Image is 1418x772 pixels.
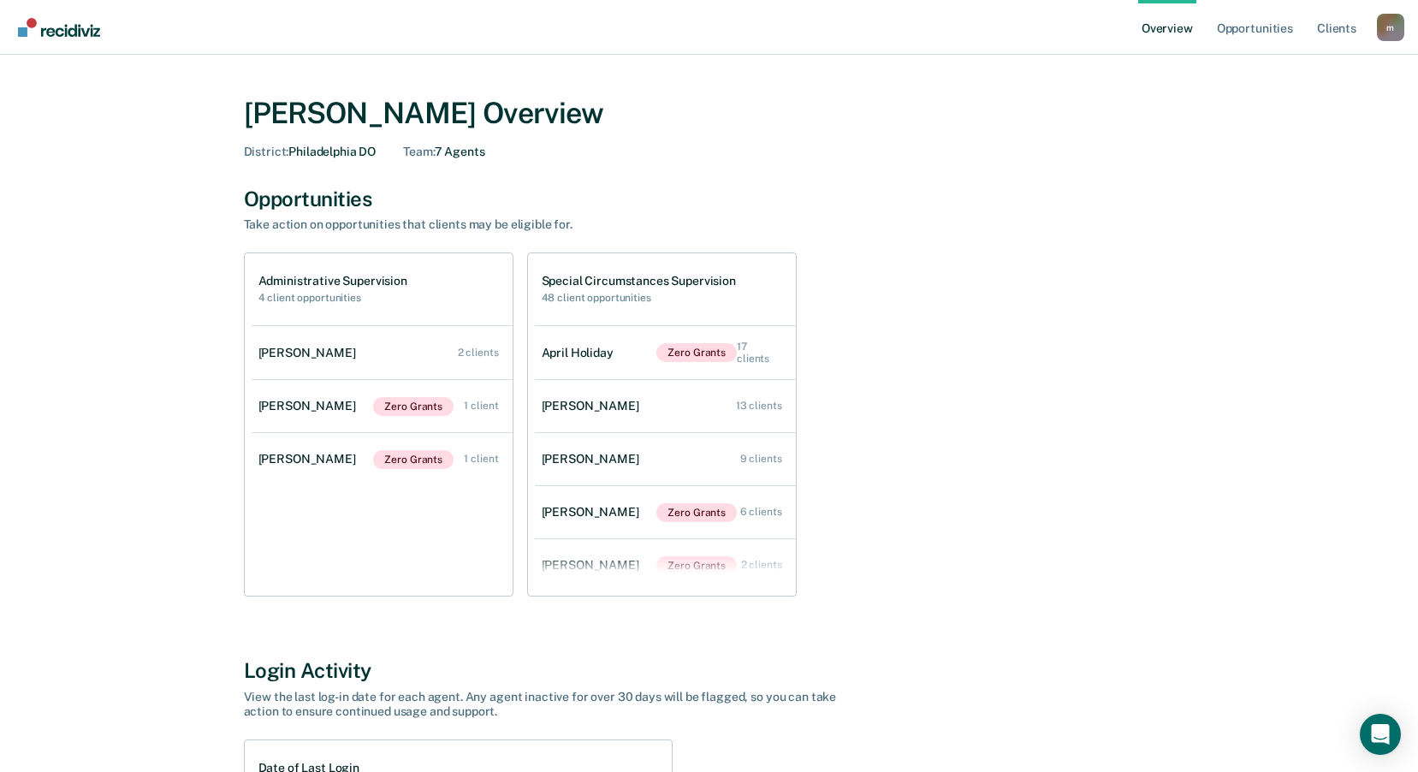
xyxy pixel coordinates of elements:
[244,658,1175,683] div: Login Activity
[656,343,737,362] span: Zero Grants
[18,18,100,37] img: Recidiviz
[403,145,434,158] span: Team :
[741,559,782,571] div: 2 clients
[542,399,646,413] div: [PERSON_NAME]
[1377,14,1404,41] button: Profile dropdown button
[252,433,513,486] a: [PERSON_NAME]Zero Grants 1 client
[252,329,513,377] a: [PERSON_NAME] 2 clients
[535,539,796,592] a: [PERSON_NAME]Zero Grants 2 clients
[1377,14,1404,41] div: m
[740,506,782,518] div: 6 clients
[535,486,796,539] a: [PERSON_NAME]Zero Grants 6 clients
[244,96,1175,131] div: [PERSON_NAME] Overview
[244,145,377,159] div: Philadelphia DO
[656,503,737,522] span: Zero Grants
[542,505,646,520] div: [PERSON_NAME]
[535,435,796,484] a: [PERSON_NAME] 9 clients
[258,346,363,360] div: [PERSON_NAME]
[542,558,646,573] div: [PERSON_NAME]
[258,274,407,288] h1: Administrative Supervision
[258,399,363,413] div: [PERSON_NAME]
[373,450,454,469] span: Zero Grants
[244,145,289,158] span: District :
[535,382,796,431] a: [PERSON_NAME] 13 clients
[244,217,843,232] div: Take action on opportunities that clients may be eligible for.
[403,145,484,159] div: 7 Agents
[656,556,737,575] span: Zero Grants
[542,452,646,466] div: [PERSON_NAME]
[740,453,782,465] div: 9 clients
[258,292,407,304] h2: 4 client opportunities
[1360,714,1401,755] div: Open Intercom Messenger
[542,274,736,288] h1: Special Circumstances Supervision
[464,400,498,412] div: 1 client
[258,452,363,466] div: [PERSON_NAME]
[535,324,796,383] a: April HolidayZero Grants 17 clients
[458,347,499,359] div: 2 clients
[373,397,454,416] span: Zero Grants
[736,400,782,412] div: 13 clients
[252,380,513,433] a: [PERSON_NAME]Zero Grants 1 client
[244,690,843,719] div: View the last log-in date for each agent. Any agent inactive for over 30 days will be flagged, so...
[244,187,1175,211] div: Opportunities
[542,292,736,304] h2: 48 client opportunities
[542,346,620,360] div: April Holiday
[464,453,498,465] div: 1 client
[737,341,781,365] div: 17 clients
